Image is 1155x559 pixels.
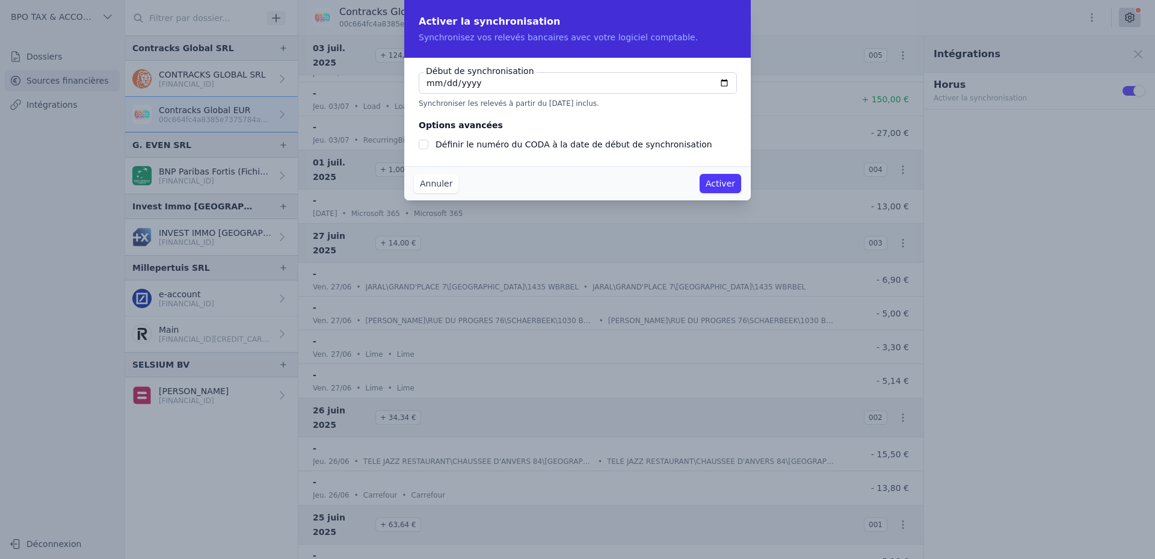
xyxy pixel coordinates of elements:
h2: Activer la synchronisation [419,14,736,29]
p: Synchroniser les relevés à partir du [DATE] inclus. [419,99,736,108]
label: Définir le numéro du CODA à la date de début de synchronisation [436,140,712,149]
button: Activer [700,174,741,193]
p: Synchronisez vos relevés bancaires avec votre logiciel comptable. [419,31,736,43]
button: Annuler [414,174,458,193]
label: Début de synchronisation [423,65,537,77]
legend: Options avancées [419,118,503,132]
